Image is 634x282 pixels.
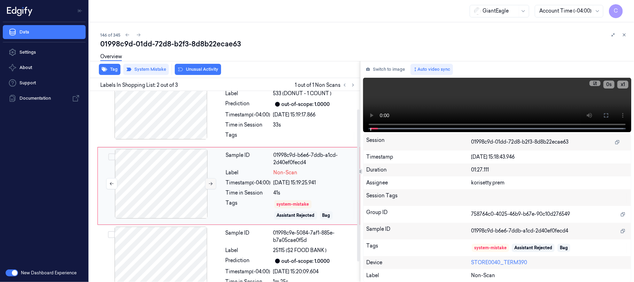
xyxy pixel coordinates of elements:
[226,247,271,254] div: Label
[226,268,271,275] div: Timestamp (-04:00)
[471,259,628,266] div: STORE0040_TERM390
[3,45,86,59] a: Settings
[471,272,495,279] span: Non-Scan
[274,189,355,197] div: 41s
[226,257,271,265] div: Prediction
[273,111,356,119] div: [DATE] 15:19:17.866
[226,90,271,97] div: Label
[617,81,628,89] button: x1
[226,121,271,129] div: Time in Session
[3,91,86,105] a: Documentation
[560,245,568,251] div: Bag
[282,101,330,108] div: out-of-scope: 1.0000
[295,81,357,89] span: 1 out of 1 Non Scans
[226,229,271,244] div: Sample ID
[226,111,271,119] div: Timestamp (-04:00)
[273,229,356,244] div: 01998c9e-5084-7af1-885e-b7a05cae0f5d
[366,226,471,237] div: Sample ID
[123,64,169,75] button: System Mistake
[3,61,86,75] button: About
[410,64,453,75] button: Auto video sync
[277,201,309,207] div: system-mistake
[366,153,471,161] div: Timestamp
[274,152,355,166] div: 01998c9d-b6e6-7ddb-a1cd-2d40ef0fecd4
[273,121,356,129] div: 33s
[226,179,271,186] div: Timestamp (-04:00)
[226,152,271,166] div: Sample ID
[226,131,271,143] div: Tags
[273,90,332,97] span: 533 (DONUT - 1 COUNT )
[471,138,569,146] span: 01998c9d-01dd-72d8-b2f3-8d8b22ecae63
[226,100,271,108] div: Prediction
[226,189,271,197] div: Time in Session
[274,169,298,176] span: Non-Scan
[3,76,86,90] a: Support
[100,32,120,38] span: 146 of 345
[282,258,330,265] div: out-of-scope: 1.0000
[363,64,408,75] button: Switch to image
[471,166,628,174] div: 01:27.111
[471,227,568,235] span: 01998c9d-b6e6-7ddb-a1cd-2d40ef0fecd4
[471,153,628,161] div: [DATE] 15:18:43.946
[366,259,471,266] div: Device
[322,212,330,219] div: Bag
[471,179,628,186] div: korisetty prem
[514,245,552,251] div: Assistant Rejected
[366,179,471,186] div: Assignee
[366,209,471,220] div: Group ID
[108,231,115,238] button: Select row
[274,179,355,186] div: [DATE] 15:19:25.941
[100,82,178,89] span: Labels In Shopping List: 2 out of 3
[226,199,271,220] div: Tags
[3,25,86,39] a: Data
[99,64,120,75] button: Tag
[108,153,115,160] button: Select row
[366,242,471,253] div: Tags
[75,5,86,16] button: Toggle Navigation
[273,247,327,254] span: 25115 ($2 FOOD BANK )
[100,39,628,49] div: 01998c9d-01dd-72d8-b2f3-8d8b22ecae63
[366,137,471,148] div: Session
[273,268,356,275] div: [DATE] 15:20:09.604
[609,4,623,18] button: C
[366,272,471,279] div: Label
[277,212,315,219] div: Assistant Rejected
[471,211,570,218] span: 758764c0-4025-46b9-b67e-90c10d276549
[100,53,122,61] a: Overview
[175,64,221,75] button: Unusual Activity
[603,81,615,89] button: 0s
[366,192,471,203] div: Session Tags
[474,245,507,251] div: system-mistake
[226,169,271,176] div: Label
[366,166,471,174] div: Duration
